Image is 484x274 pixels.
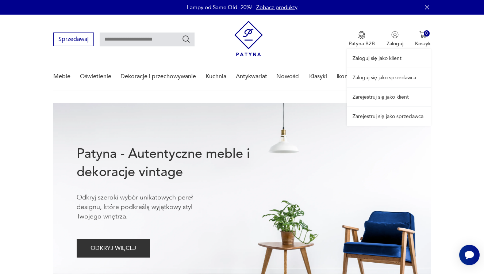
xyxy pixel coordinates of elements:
[77,145,274,181] h1: Patyna - Autentyczne meble i dekoracje vintage
[80,62,111,91] a: Oświetlenie
[187,4,253,11] p: Lampy od Same Old -20%!
[77,246,150,251] a: ODKRYJ WIĘCEJ
[236,62,267,91] a: Antykwariat
[347,49,431,68] a: Zaloguj się jako klient
[347,88,431,106] a: Zarejestruj się jako klient
[347,68,431,87] a: Zaloguj się jako sprzedawca
[276,62,300,91] a: Nowości
[182,35,191,43] button: Szukaj
[53,62,70,91] a: Meble
[256,4,297,11] a: Zobacz produkty
[53,37,94,42] a: Sprzedawaj
[337,62,373,91] a: Ikony designu
[77,239,150,258] button: ODKRYJ WIĘCEJ
[234,21,263,56] img: Patyna - sklep z meblami i dekoracjami vintage
[120,62,196,91] a: Dekoracje i przechowywanie
[459,245,480,265] iframe: Smartsupp widget button
[309,62,327,91] a: Klasyki
[53,33,94,46] button: Sprzedawaj
[205,62,226,91] a: Kuchnia
[347,107,431,126] a: Zarejestruj się jako sprzedawca
[77,193,215,221] p: Odkryj szeroki wybór unikatowych pereł designu, które podkreślą wyjątkowy styl Twojego wnętrza.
